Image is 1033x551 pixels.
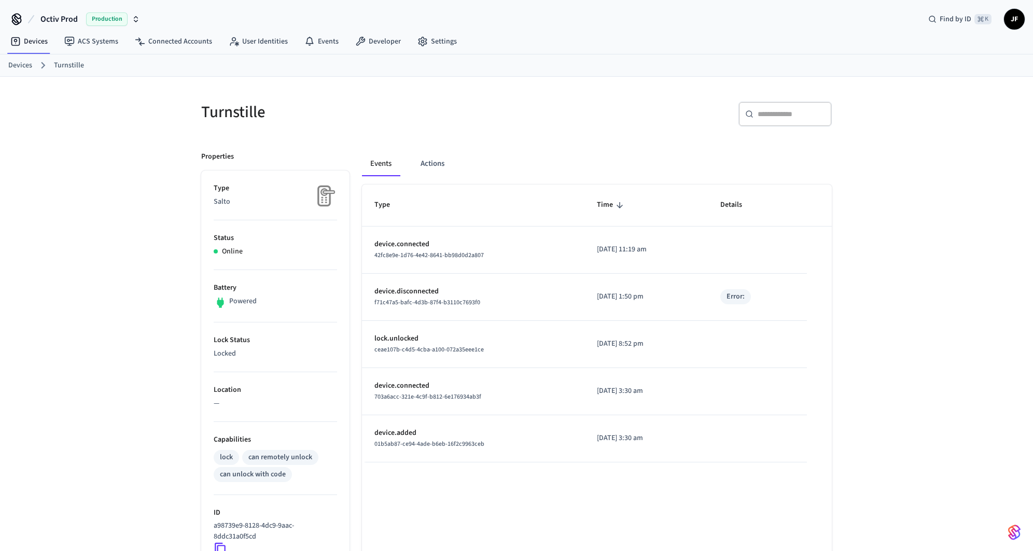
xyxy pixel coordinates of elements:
[374,286,572,297] p: device.disconnected
[374,428,572,439] p: device.added
[86,12,128,26] span: Production
[2,32,56,51] a: Devices
[220,469,286,480] div: can unlock with code
[597,433,695,444] p: [DATE] 3:30 am
[40,13,78,25] span: Octiv Prod
[214,434,337,445] p: Capabilities
[362,151,400,176] button: Events
[597,244,695,255] p: [DATE] 11:19 am
[1005,10,1024,29] span: JF
[362,185,832,462] table: sticky table
[214,233,337,244] p: Status
[374,345,484,354] span: ceae107b-c4d5-4cba-a100-072a35eee1ce
[214,183,337,194] p: Type
[56,32,127,51] a: ACS Systems
[214,507,337,518] p: ID
[727,291,745,302] div: Error:
[597,291,695,302] p: [DATE] 1:50 pm
[229,296,257,307] p: Powered
[374,380,572,391] p: device.connected
[296,32,347,51] a: Events
[214,196,337,207] p: Salto
[1004,9,1025,30] button: JF
[214,398,337,409] p: —
[362,151,832,176] div: ant example
[54,60,84,71] a: Turnstille
[374,333,572,344] p: lock.unlocked
[201,102,510,123] h5: Turnstille
[248,452,312,463] div: can remotely unlock
[214,335,337,346] p: Lock Status
[374,239,572,250] p: device.connected
[374,392,481,401] span: 703a6acc-321e-4c9f-b812-6e176934ab3f
[8,60,32,71] a: Devices
[347,32,409,51] a: Developer
[220,32,296,51] a: User Identities
[374,298,480,307] span: f71c47a5-bafc-4d3b-87f4-b3110c7693f0
[597,197,626,213] span: Time
[920,10,1000,29] div: Find by ID⌘ K
[311,183,337,209] img: Placeholder Lock Image
[597,386,695,397] p: [DATE] 3:30 am
[214,282,337,293] p: Battery
[222,246,243,257] p: Online
[940,14,971,24] span: Find by ID
[597,338,695,349] p: [DATE] 8:52 pm
[374,197,403,213] span: Type
[409,32,465,51] a: Settings
[374,251,484,260] span: 42fc8e9e-1d76-4e42-8641-bb98d0d2a807
[214,348,337,359] p: Locked
[974,14,992,24] span: ⌘ K
[374,440,484,448] span: 01b5ab87-ce94-4ade-b6eb-16f2c9963ceb
[214,385,337,395] p: Location
[720,197,756,213] span: Details
[1008,524,1021,541] img: SeamLogoGradient.69752ec5.svg
[201,151,234,162] p: Properties
[127,32,220,51] a: Connected Accounts
[412,151,453,176] button: Actions
[220,452,233,463] div: lock
[214,520,333,542] p: a98739e9-8128-4dc9-9aac-8ddc31a0f5cd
